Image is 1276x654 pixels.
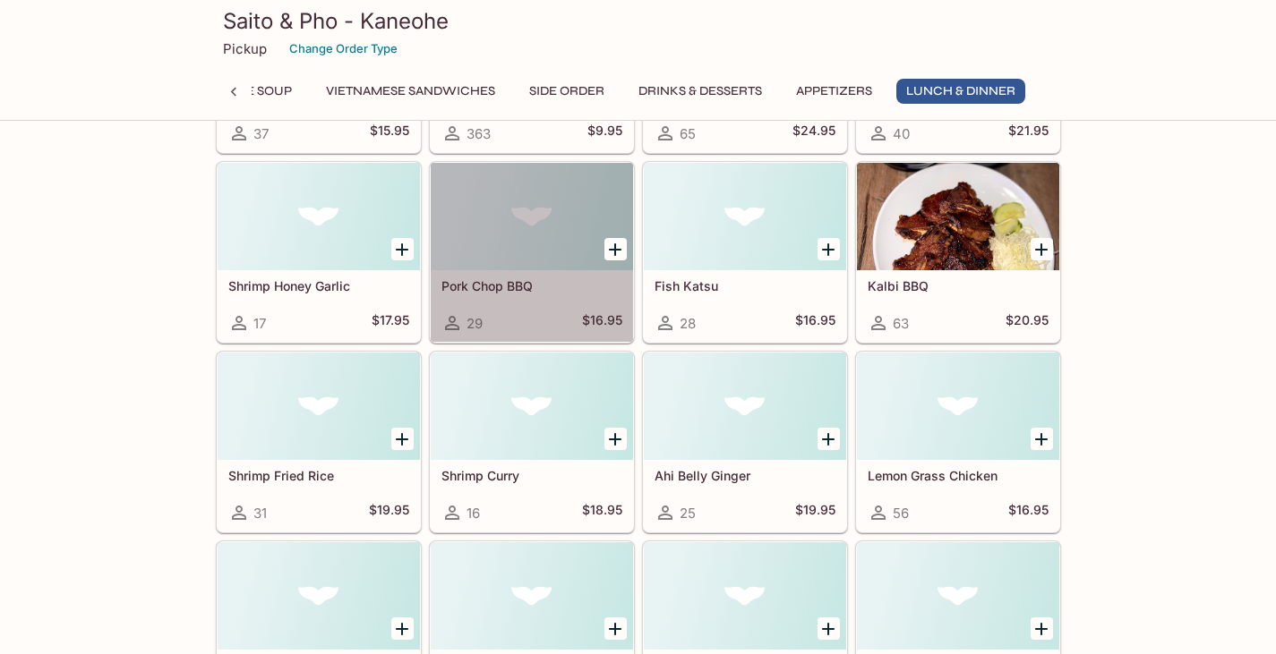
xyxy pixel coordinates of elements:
span: 28 [680,315,696,332]
span: 40 [893,125,910,142]
h5: Lemon Grass Chicken [868,468,1049,483]
h5: $21.95 [1008,123,1049,144]
h5: $24.95 [792,123,835,144]
a: Shrimp Curry16$18.95 [430,352,634,532]
h5: Kalbi BBQ [868,278,1049,293]
span: 29 [467,315,483,332]
a: Shrimp Honey Garlic17$17.95 [217,162,421,343]
div: Pork Chop BBQ [431,163,633,270]
div: Shrimp Fried Rice [218,352,420,460]
h5: Shrimp Honey Garlic [228,278,409,293]
span: 56 [893,505,909,522]
button: Add Kalbi BBQ [1031,238,1053,260]
h5: $20.95 [1006,312,1049,334]
button: Add STIR FRIED GARLIC, WATER SPINACH [1031,617,1053,640]
button: Lunch & Dinner [896,79,1025,104]
h5: Shrimp Curry [441,468,622,483]
div: Kalbi BBQ [857,163,1059,270]
p: Pickup [223,40,267,57]
button: Side Order [519,79,614,104]
span: 63 [893,315,909,332]
h5: $17.95 [372,312,409,334]
h5: $16.95 [1008,502,1049,523]
div: Lemon Grass Chicken [857,352,1059,460]
button: Vietnamese Sandwiches [316,79,505,104]
h5: Fish Katsu [655,278,835,293]
div: Chicken Fried Rice [431,542,633,650]
div: Shrimp Honey Garlic [218,163,420,270]
span: 25 [680,505,696,522]
span: 17 [253,315,266,332]
span: 37 [253,125,269,142]
h5: Pork Chop BBQ [441,278,622,293]
h5: $18.95 [582,502,622,523]
button: Appetizers [786,79,882,104]
h5: Ahi Belly Ginger [655,468,835,483]
a: Pork Chop BBQ29$16.95 [430,162,634,343]
span: 65 [680,125,696,142]
h5: $16.95 [582,312,622,334]
span: 31 [253,505,267,522]
h5: $16.95 [795,312,835,334]
button: Add Pork Chop BBQ [604,238,627,260]
span: 16 [467,505,480,522]
a: Shrimp Fried Rice31$19.95 [217,352,421,532]
h5: $19.95 [795,502,835,523]
button: Add Chicken Fried Rice [604,617,627,640]
a: Ahi Belly Ginger25$19.95 [643,352,847,532]
h5: Shrimp Fried Rice [228,468,409,483]
span: 363 [467,125,491,142]
button: Add Shrimp Honey Garlic [391,238,414,260]
button: Add Garlic Tofu [391,617,414,640]
a: Lemon Grass Chicken56$16.95 [856,352,1060,532]
button: Add Shrimp Fried Rice [391,428,414,450]
button: Add Fish Katsu [818,238,840,260]
button: Add Chicken Honey Garlic [818,617,840,640]
div: Fish Katsu [644,163,846,270]
div: Chicken Honey Garlic [644,542,846,650]
h5: $15.95 [370,123,409,144]
button: Add Ahi Belly Ginger [818,428,840,450]
div: Ahi Belly Ginger [644,352,846,460]
a: Kalbi BBQ63$20.95 [856,162,1060,343]
button: Add Lemon Grass Chicken [1031,428,1053,450]
button: Change Order Type [281,35,406,63]
div: Shrimp Curry [431,352,633,460]
button: Drinks & Desserts [629,79,772,104]
a: Fish Katsu28$16.95 [643,162,847,343]
button: Add Shrimp Curry [604,428,627,450]
div: STIR FRIED GARLIC, WATER SPINACH [857,542,1059,650]
div: Garlic Tofu [218,542,420,650]
h5: $9.95 [587,123,622,144]
h5: $19.95 [369,502,409,523]
h3: Saito & Pho - Kaneohe [223,7,1054,35]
